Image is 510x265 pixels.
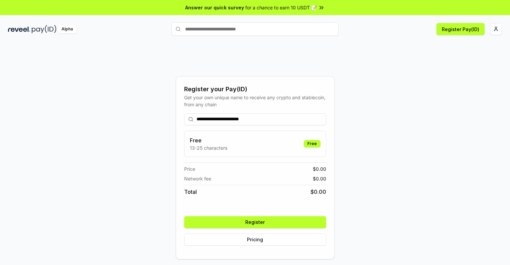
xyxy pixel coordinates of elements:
[32,25,56,33] img: pay_id
[58,25,77,33] div: Alpha
[185,4,244,11] span: Answer our quick survey
[184,188,197,196] span: Total
[310,188,326,196] span: $ 0.00
[184,234,326,246] button: Pricing
[184,94,326,108] div: Get your own unique name to receive any crypto and stablecoin, from any chain
[313,175,326,182] span: $ 0.00
[190,144,227,151] p: 13-25 characters
[184,165,195,172] span: Price
[184,85,326,94] div: Register your Pay(ID)
[304,140,321,147] div: Free
[313,165,326,172] span: $ 0.00
[8,25,30,33] img: reveel_dark
[184,175,211,182] span: Network fee
[245,4,317,11] span: for a chance to earn 10 USDT 📝
[436,23,485,35] button: Register Pay(ID)
[184,216,326,228] button: Register
[190,136,227,144] h3: Free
